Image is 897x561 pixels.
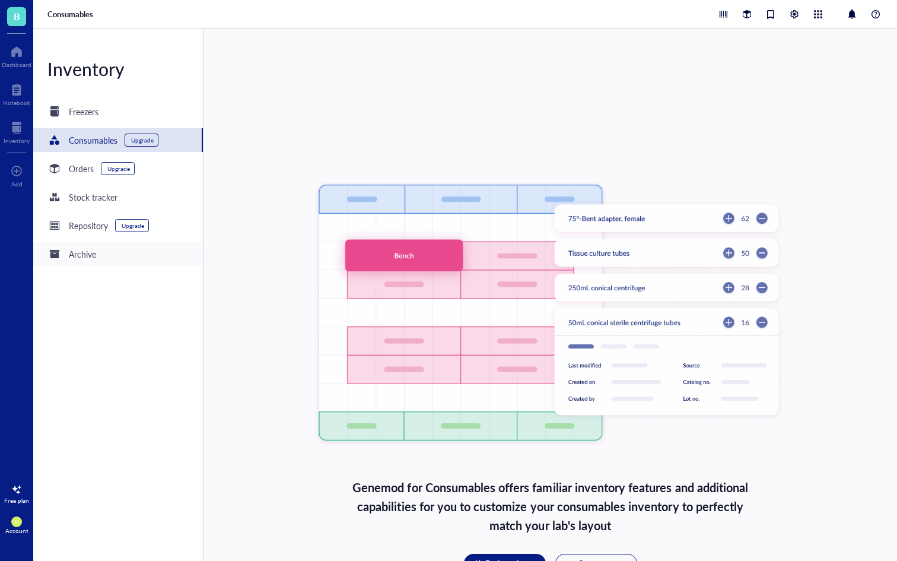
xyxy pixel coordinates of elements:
[33,128,203,152] a: ConsumablesUpgrade
[352,478,748,535] div: Genemod for Consumables offers familiar inventory features and additional capabilities for you to...
[131,137,154,144] div: Upgrade
[311,178,790,459] img: Consumables examples
[122,222,144,229] div: Upgrade
[33,57,203,81] div: Inventory
[69,219,108,232] div: Repository
[5,527,28,534] div: Account
[107,165,130,172] div: Upgrade
[33,242,203,266] a: Archive
[2,61,31,68] div: Dashboard
[69,162,94,175] div: Orders
[14,9,20,24] span: B
[69,191,117,204] div: Stock tracker
[4,137,30,144] div: Inventory
[3,80,30,106] a: Notebook
[3,99,30,106] div: Notebook
[69,134,117,147] div: Consumables
[69,248,96,261] div: Archive
[69,105,98,118] div: Freezers
[11,180,23,188] div: Add
[4,118,30,144] a: Inventory
[4,497,29,504] div: Free plan
[33,214,203,237] a: RepositoryUpgrade
[33,185,203,209] a: Stock tracker
[14,518,19,525] span: JJ
[33,157,203,180] a: OrdersUpgrade
[33,100,203,123] a: Freezers
[47,9,96,20] a: Consumables
[2,42,31,68] a: Dashboard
